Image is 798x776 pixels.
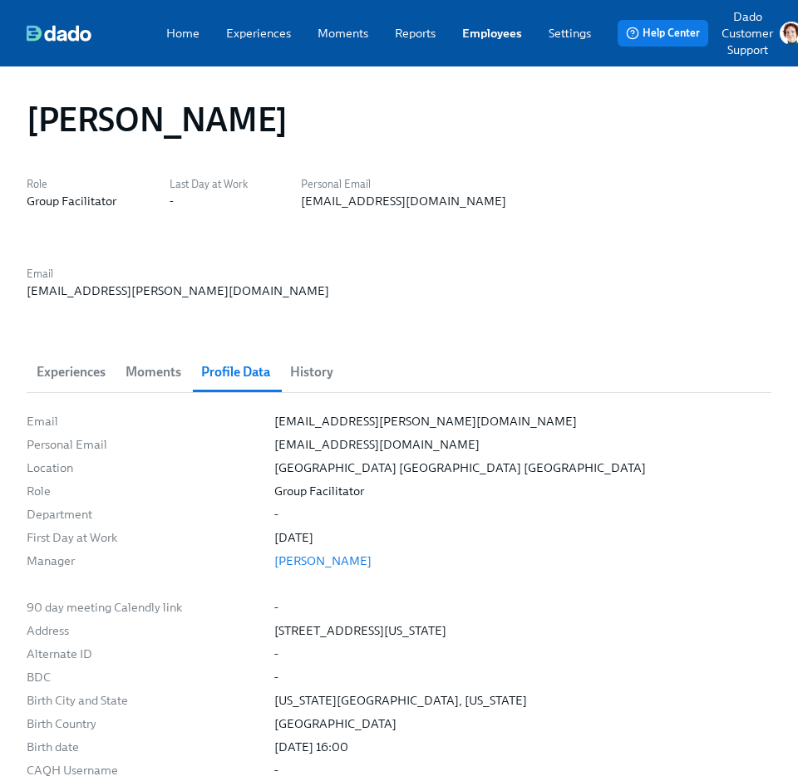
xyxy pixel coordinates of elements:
[462,25,522,42] a: Employees
[274,459,646,476] div: [GEOGRAPHIC_DATA] [GEOGRAPHIC_DATA] [GEOGRAPHIC_DATA]
[301,176,506,193] label: Personal Email
[27,176,116,193] label: Role
[274,436,480,453] div: [EMAIL_ADDRESS][DOMAIN_NAME]
[395,25,436,42] a: Reports
[170,193,174,209] div: -
[274,529,313,546] div: [DATE]
[274,739,348,755] div: [DATE] 16:00
[27,506,261,523] div: Department
[27,599,261,616] div: 90 day meeting Calendly link
[318,25,368,42] a: Moments
[170,176,248,193] label: Last Day at Work
[126,361,181,384] span: Moments
[27,622,261,639] div: Address
[27,739,261,755] div: Birth date
[27,436,261,453] div: Personal Email
[27,692,261,709] div: Birth City and State
[27,413,261,430] div: Email
[618,20,708,47] button: Help Center
[166,25,199,42] a: Home
[274,622,446,639] div: [STREET_ADDRESS][US_STATE]
[301,193,506,209] div: [EMAIL_ADDRESS][DOMAIN_NAME]
[274,483,364,499] div: Group Facilitator
[27,193,116,209] div: Group Facilitator
[290,361,333,384] span: History
[274,646,278,662] div: -
[27,483,261,499] div: Role
[274,715,397,732] div: [GEOGRAPHIC_DATA]
[27,282,329,299] div: [EMAIL_ADDRESS][PERSON_NAME][DOMAIN_NAME]
[274,576,771,592] div: ​
[722,8,773,58] p: Dado Customer Support
[27,25,91,42] img: dado
[27,529,261,546] div: First Day at Work
[201,361,270,384] span: Profile Data
[27,553,261,569] div: Manager
[27,715,261,732] div: Birth Country
[549,25,591,42] a: Settings
[274,669,278,685] div: -
[27,25,166,42] a: dado
[274,692,527,709] div: [US_STATE][GEOGRAPHIC_DATA], [US_STATE]
[27,646,261,662] div: Alternate ID
[226,25,291,42] a: Experiences
[274,413,577,430] div: [EMAIL_ADDRESS][PERSON_NAME][DOMAIN_NAME]
[27,669,261,685] div: BDC
[626,25,700,42] span: Help Center
[27,459,261,476] div: Location
[27,266,329,282] label: Email
[37,361,106,384] span: Experiences
[274,553,372,568] a: [PERSON_NAME]
[27,100,288,140] h1: [PERSON_NAME]
[274,506,278,523] div: -
[274,599,278,616] div: -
